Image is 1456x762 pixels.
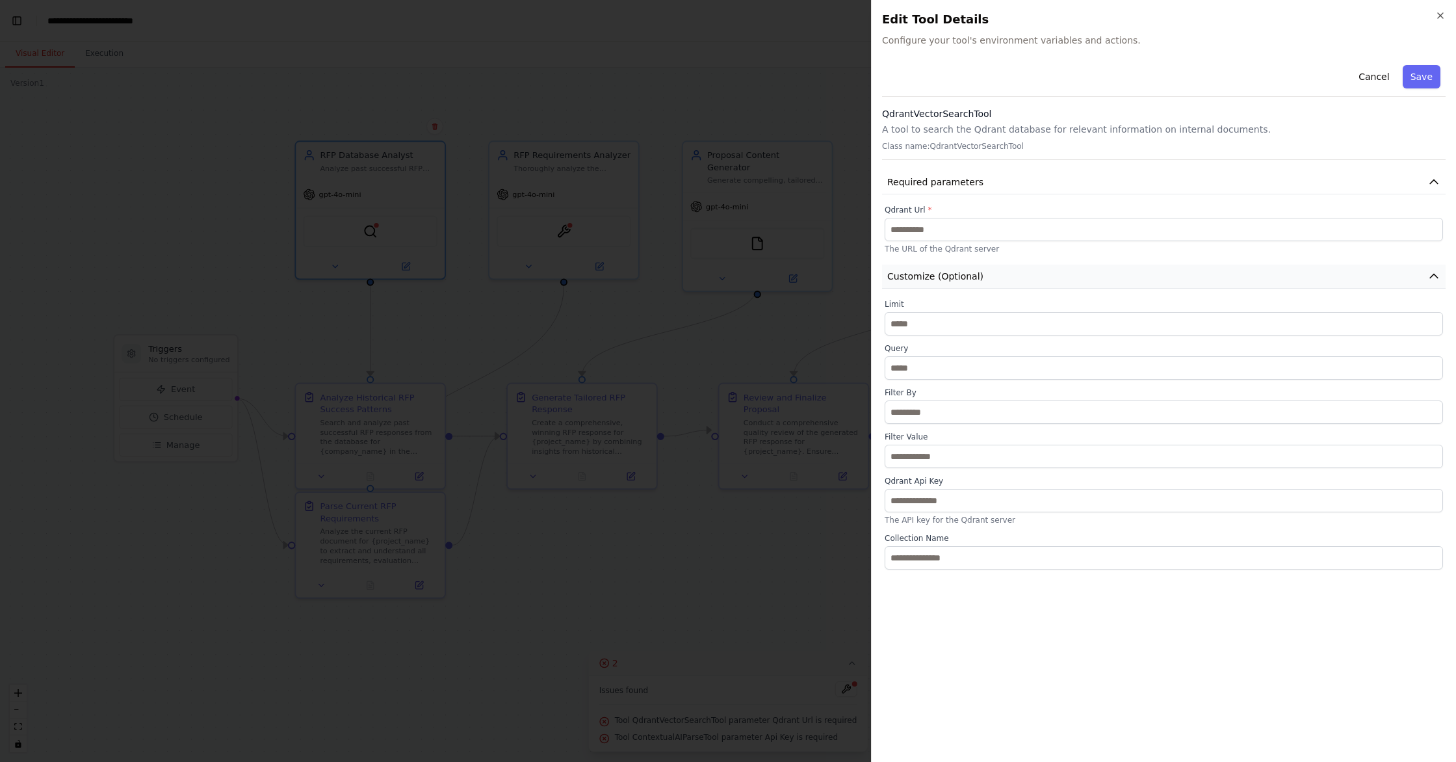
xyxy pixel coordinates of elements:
button: Save [1403,65,1440,88]
label: Qdrant Api Key [885,476,1443,486]
span: Configure your tool's environment variables and actions. [882,34,1446,47]
label: Filter By [885,388,1443,398]
button: Cancel [1351,65,1397,88]
p: The API key for the Qdrant server [885,515,1443,525]
p: Class name: QdrantVectorSearchTool [882,141,1446,151]
label: Collection Name [885,533,1443,544]
span: Customize (Optional) [887,270,983,283]
label: Qdrant Url [885,205,1443,215]
button: Required parameters [882,170,1446,194]
p: The URL of the Qdrant server [885,244,1443,254]
label: Limit [885,299,1443,309]
label: Filter Value [885,432,1443,442]
h3: QdrantVectorSearchTool [882,107,1446,120]
p: A tool to search the Qdrant database for relevant information on internal documents. [882,123,1446,136]
button: Customize (Optional) [882,265,1446,289]
h2: Edit Tool Details [882,10,1446,29]
label: Query [885,343,1443,354]
span: Required parameters [887,176,983,189]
